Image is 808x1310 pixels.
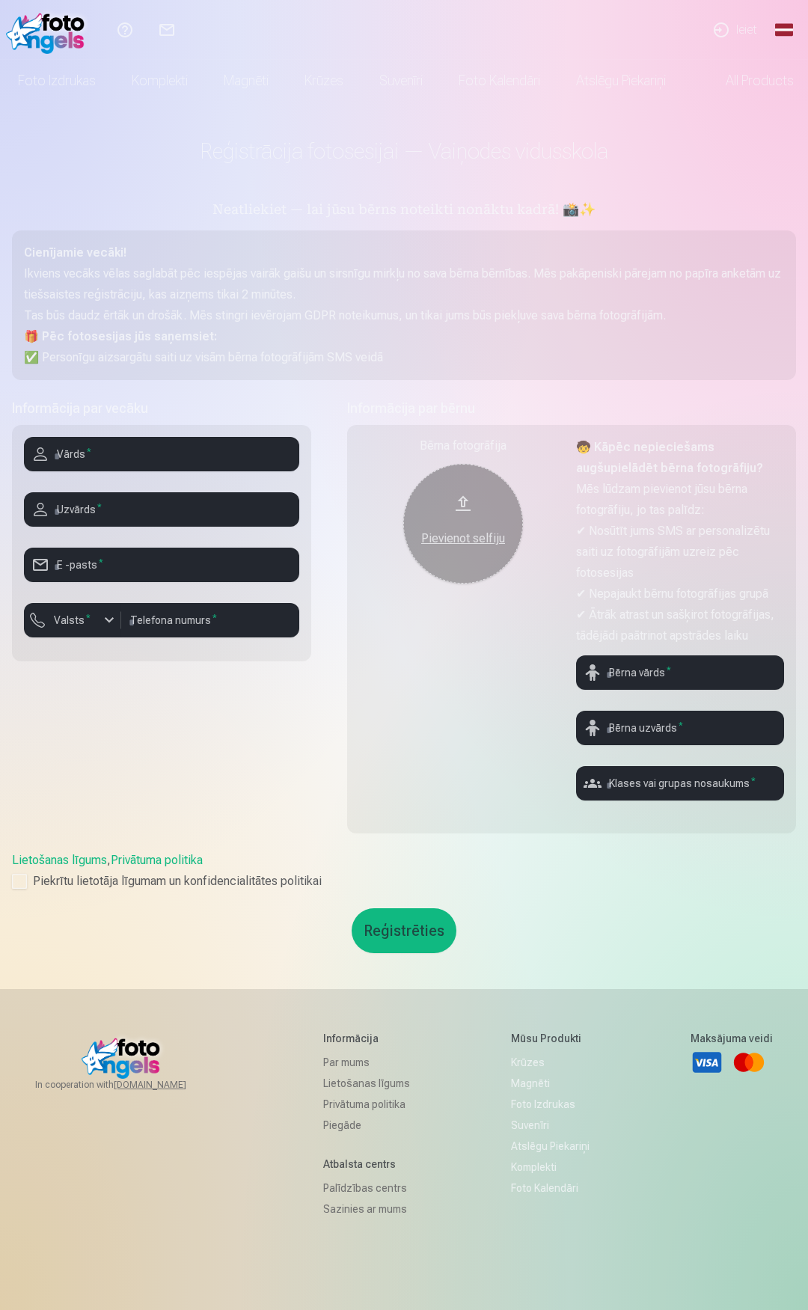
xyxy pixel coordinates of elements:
[323,1073,410,1094] a: Lietošanas līgums
[24,603,121,637] button: Valsts*
[403,464,523,584] button: Pievienot selfiju
[418,530,508,548] div: Pievienot selfiju
[511,1094,590,1115] a: Foto izdrukas
[12,853,107,867] a: Lietošanas līgums
[511,1031,590,1046] h5: Mūsu produkti
[48,613,97,628] label: Valsts
[6,6,92,54] img: /fa1
[24,329,217,343] strong: 🎁 Pēc fotosesijas jūs saņemsiet:
[359,437,567,455] div: Bērna fotogrāfija
[352,908,456,953] button: Reģistrēties
[114,60,206,102] a: Komplekti
[576,479,784,521] p: Mēs lūdzam pievienot jūsu bērna fotogrāfiju, jo tas palīdz:
[347,398,796,419] h5: Informācija par bērnu
[732,1046,765,1079] a: Mastercard
[576,521,784,584] p: ✔ Nosūtīt jums SMS ar personalizētu saiti uz fotogrāfijām uzreiz pēc fotosesijas
[576,440,763,475] strong: 🧒 Kāpēc nepieciešams augšupielādēt bērna fotogrāfiju?
[206,60,287,102] a: Magnēti
[12,201,796,221] h5: Neatliekiet — lai jūsu bērns noteikti nonāktu kadrā! 📸✨
[576,605,784,646] p: ✔ Ātrāk atrast un sašķirot fotogrāfijas, tādējādi paātrinot apstrādes laiku
[24,263,784,305] p: Ikviens vecāks vēlas saglabāt pēc iespējas vairāk gaišu un sirsnīgu mirkļu no sava bērna bērnības...
[114,1079,222,1091] a: [DOMAIN_NAME]
[12,851,796,890] div: ,
[323,1157,410,1172] h5: Atbalsta centrs
[323,1031,410,1046] h5: Informācija
[511,1136,590,1157] a: Atslēgu piekariņi
[12,398,311,419] h5: Informācija par vecāku
[111,853,203,867] a: Privātuma politika
[287,60,361,102] a: Krūzes
[35,1079,222,1091] span: In cooperation with
[511,1157,590,1178] a: Komplekti
[558,60,684,102] a: Atslēgu piekariņi
[691,1031,773,1046] h5: Maksājuma veidi
[323,1094,410,1115] a: Privātuma politika
[511,1073,590,1094] a: Magnēti
[12,872,796,890] label: Piekrītu lietotāja līgumam un konfidencialitātes politikai
[24,305,784,326] p: Tas būs daudz ērtāk un drošāk. Mēs stingri ievērojam GDPR noteikumus, un tikai jums būs piekļuve ...
[511,1178,590,1199] a: Foto kalendāri
[691,1046,723,1079] a: Visa
[12,138,796,165] h1: Reģistrācija fotosesijai — Vaiņodes vidusskola
[511,1115,590,1136] a: Suvenīri
[24,347,784,368] p: ✅ Personīgu aizsargātu saiti uz visām bērna fotogrāfijām SMS veidā
[441,60,558,102] a: Foto kalendāri
[24,245,126,260] strong: Cienījamie vecāki!
[361,60,441,102] a: Suvenīri
[323,1052,410,1073] a: Par mums
[511,1052,590,1073] a: Krūzes
[323,1115,410,1136] a: Piegāde
[323,1199,410,1219] a: Sazinies ar mums
[576,584,784,605] p: ✔ Nepajaukt bērnu fotogrāfijas grupā
[323,1178,410,1199] a: Palīdzības centrs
